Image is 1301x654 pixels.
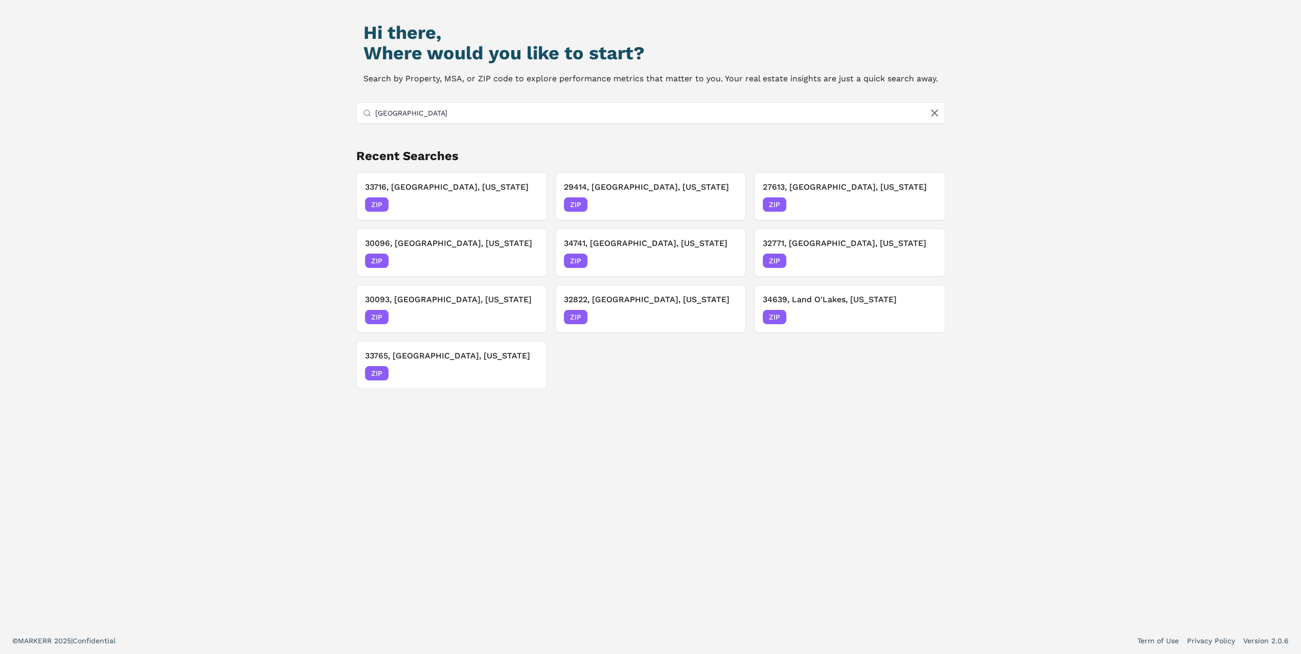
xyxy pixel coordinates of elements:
span: © [12,637,18,645]
span: [DATE] [914,256,937,266]
h2: Recent Searches [356,148,945,164]
h3: 34741, [GEOGRAPHIC_DATA], [US_STATE] [564,237,737,250]
a: Term of Use [1137,636,1179,646]
h2: Where would you like to start? [363,43,938,63]
button: 32771, [GEOGRAPHIC_DATA], [US_STATE]ZIP[DATE] [754,229,945,277]
span: [DATE] [515,256,538,266]
p: Search by Property, MSA, or ZIP code to explore performance metrics that matter to you. Your real... [363,72,938,86]
span: [DATE] [515,312,538,322]
h3: 34639, Land O'Lakes, [US_STATE] [763,294,936,306]
button: 33716, [GEOGRAPHIC_DATA], [US_STATE]ZIP[DATE] [356,172,547,220]
span: Confidential [73,637,116,645]
span: [DATE] [714,199,737,210]
button: 34741, [GEOGRAPHIC_DATA], [US_STATE]ZIP[DATE] [555,229,746,277]
span: [DATE] [714,256,737,266]
span: ZIP [365,310,389,324]
button: 29414, [GEOGRAPHIC_DATA], [US_STATE]ZIP[DATE] [555,172,746,220]
button: 30096, [GEOGRAPHIC_DATA], [US_STATE]ZIP[DATE] [356,229,547,277]
span: 2025 | [54,637,73,645]
span: ZIP [564,310,587,324]
h1: Hi there, [363,22,938,43]
span: [DATE] [515,368,538,378]
h3: 32822, [GEOGRAPHIC_DATA], [US_STATE] [564,294,737,306]
button: 34639, Land O'Lakes, [US_STATE]ZIP[DATE] [754,285,945,333]
h3: 33765, [GEOGRAPHIC_DATA], [US_STATE] [365,350,538,362]
span: ZIP [365,254,389,268]
a: Version 2.0.6 [1243,636,1289,646]
button: 27613, [GEOGRAPHIC_DATA], [US_STATE]ZIP[DATE] [754,172,945,220]
span: ZIP [564,197,587,212]
span: ZIP [763,310,786,324]
h3: 32771, [GEOGRAPHIC_DATA], [US_STATE] [763,237,936,250]
button: 33765, [GEOGRAPHIC_DATA], [US_STATE]ZIP[DATE] [356,341,547,389]
h3: 27613, [GEOGRAPHIC_DATA], [US_STATE] [763,181,936,193]
span: ZIP [365,366,389,380]
span: ZIP [763,254,786,268]
a: Privacy Policy [1187,636,1235,646]
span: [DATE] [914,199,937,210]
button: 32822, [GEOGRAPHIC_DATA], [US_STATE]ZIP[DATE] [555,285,746,333]
span: [DATE] [714,312,737,322]
span: [DATE] [914,312,937,322]
span: MARKERR [18,637,54,645]
input: Search by MSA, ZIP, Property Name, or Address [375,103,939,123]
span: ZIP [564,254,587,268]
button: 30093, [GEOGRAPHIC_DATA], [US_STATE]ZIP[DATE] [356,285,547,333]
h3: 30093, [GEOGRAPHIC_DATA], [US_STATE] [365,294,538,306]
span: ZIP [763,197,786,212]
h3: 29414, [GEOGRAPHIC_DATA], [US_STATE] [564,181,737,193]
h3: 33716, [GEOGRAPHIC_DATA], [US_STATE] [365,181,538,193]
span: [DATE] [515,199,538,210]
span: ZIP [365,197,389,212]
h3: 30096, [GEOGRAPHIC_DATA], [US_STATE] [365,237,538,250]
